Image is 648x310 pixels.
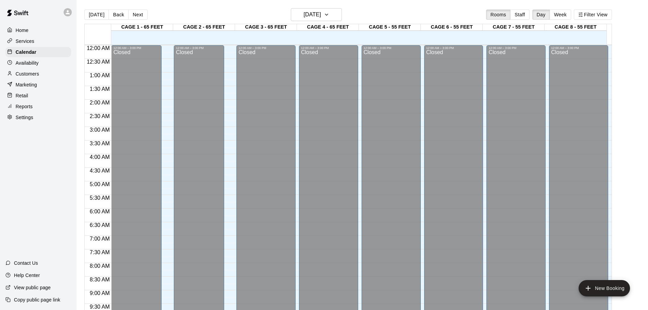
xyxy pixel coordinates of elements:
button: Back [109,10,129,20]
button: [DATE] [291,8,342,21]
a: Customers [5,69,71,79]
div: CAGE 2 - 65 FEET [173,24,235,31]
p: Contact Us [14,260,38,266]
span: 2:30 AM [88,113,112,119]
div: 12:00 AM – 3:00 PM [301,46,356,50]
span: 6:00 AM [88,209,112,214]
span: 9:30 AM [88,304,112,310]
p: Settings [16,114,33,121]
a: Reports [5,101,71,112]
button: add [579,280,630,296]
a: Home [5,25,71,35]
span: 7:00 AM [88,236,112,242]
div: CAGE 8 - 55 FEET [545,24,607,31]
span: 9:00 AM [88,290,112,296]
h6: [DATE] [304,10,321,19]
p: Reports [16,103,33,110]
button: Filter View [574,10,612,20]
span: 7:30 AM [88,249,112,255]
span: 4:00 AM [88,154,112,160]
span: 12:30 AM [85,59,112,65]
a: Services [5,36,71,46]
span: 4:30 AM [88,168,112,174]
div: 12:00 AM – 3:00 PM [113,46,160,50]
div: 12:00 AM – 3:00 PM [426,46,481,50]
span: 3:00 AM [88,127,112,133]
div: 12:00 AM – 3:00 PM [488,46,544,50]
span: 1:30 AM [88,86,112,92]
div: CAGE 6 - 55 FEET [421,24,483,31]
span: 8:00 AM [88,263,112,269]
div: 12:00 AM – 3:00 PM [176,46,222,50]
p: Services [16,38,34,45]
p: Help Center [14,272,40,279]
span: 6:30 AM [88,222,112,228]
div: CAGE 7 - 55 FEET [483,24,545,31]
span: 1:00 AM [88,72,112,78]
a: Availability [5,58,71,68]
span: 3:30 AM [88,141,112,146]
a: Retail [5,91,71,101]
a: Calendar [5,47,71,57]
div: CAGE 4 - 65 FEET [297,24,359,31]
p: Home [16,27,29,34]
span: 5:30 AM [88,195,112,201]
div: 12:00 AM – 3:00 PM [551,46,606,50]
button: Rooms [486,10,511,20]
div: CAGE 3 - 65 FEET [235,24,297,31]
button: Staff [510,10,530,20]
button: Next [128,10,147,20]
p: Calendar [16,49,36,55]
a: Marketing [5,80,71,90]
button: Week [550,10,571,20]
div: CAGE 5 - 55 FEET [359,24,421,31]
p: Retail [16,92,28,99]
span: 2:00 AM [88,100,112,105]
div: 12:00 AM – 3:00 PM [238,46,294,50]
span: 5:00 AM [88,181,112,187]
div: CAGE 1 - 65 FEET [111,24,173,31]
button: [DATE] [84,10,109,20]
button: Day [532,10,550,20]
p: View public page [14,284,51,291]
p: Copy public page link [14,296,60,303]
span: 12:00 AM [85,45,112,51]
span: 8:30 AM [88,277,112,282]
p: Availability [16,60,39,66]
a: Settings [5,112,71,123]
p: Customers [16,70,39,77]
p: Marketing [16,81,37,88]
div: 12:00 AM – 3:00 PM [364,46,419,50]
